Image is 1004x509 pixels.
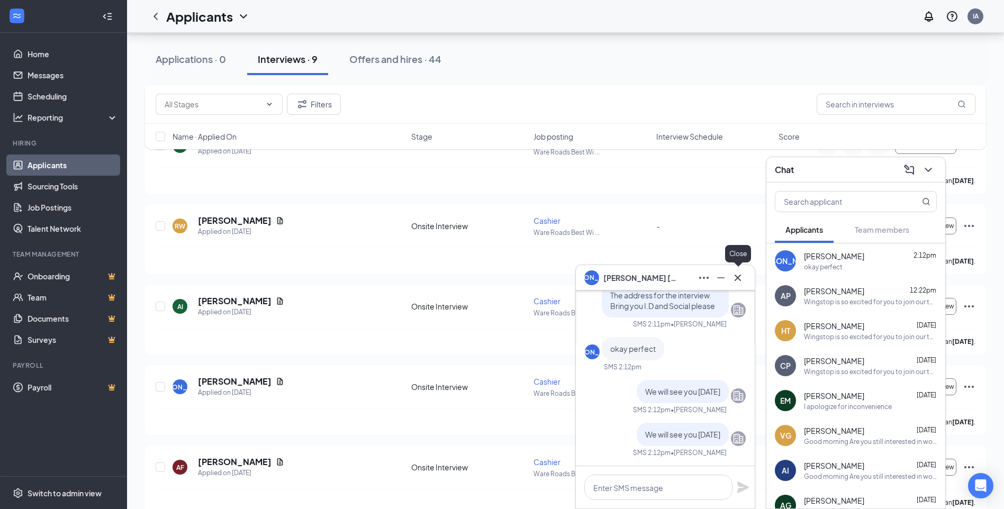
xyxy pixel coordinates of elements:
[173,131,237,142] span: Name · Applied On
[565,348,620,357] div: [PERSON_NAME]
[349,52,441,66] div: Offers and hires · 44
[817,94,975,115] input: Search in interviews
[968,473,993,498] div: Open Intercom Messenger
[732,389,745,402] svg: Company
[779,131,800,142] span: Score
[198,387,284,398] div: Applied on [DATE]
[731,271,744,284] svg: Cross
[804,425,864,436] span: [PERSON_NAME]
[258,52,318,66] div: Interviews · 9
[610,290,715,311] span: The address for the interview. Bring you I.D and Social please
[28,377,118,398] a: PayrollCrown
[176,463,184,472] div: AF
[633,405,671,414] div: SMS 2:12pm
[533,308,649,317] p: Ware Roads Best Wi ...
[198,376,272,387] h5: [PERSON_NAME]
[804,437,937,446] div: Good morning Are you still interested in working for Wingstop as a cashier if so please give us a...
[237,10,250,23] svg: ChevronDown
[165,98,261,110] input: All Stages
[804,332,937,341] div: Wingstop is so excited for you to join our team! Do you know anyone else who might be interested ...
[755,256,816,266] div: [PERSON_NAME]
[177,302,183,311] div: AI
[28,154,118,176] a: Applicants
[633,320,671,329] div: SMS 2:11pm
[28,266,118,287] a: OnboardingCrown
[603,272,677,284] span: [PERSON_NAME] [PERSON_NAME]
[952,338,974,346] b: [DATE]
[804,390,864,401] span: [PERSON_NAME]
[781,290,791,301] div: AP
[804,472,937,481] div: Good morning Are you still interested in working for Wingstop as a cashier if so please give us a...
[917,426,936,434] span: [DATE]
[12,11,22,21] svg: WorkstreamLogo
[963,300,975,313] svg: Ellipses
[28,197,118,218] a: Job Postings
[952,177,974,185] b: [DATE]
[411,462,527,472] div: Onsite Interview
[920,161,937,178] button: ChevronDown
[533,296,560,306] span: Cashier
[411,301,527,312] div: Onsite Interview
[910,286,936,294] span: 12:22pm
[732,304,745,316] svg: Company
[917,356,936,364] span: [DATE]
[533,216,560,225] span: Cashier
[671,320,727,329] span: • [PERSON_NAME]
[917,321,936,329] span: [DATE]
[804,262,843,271] div: okay perfect
[917,461,936,469] span: [DATE]
[28,86,118,107] a: Scheduling
[28,176,118,197] a: Sourcing Tools
[645,387,720,396] span: We will see you [DATE]
[952,498,974,506] b: [DATE]
[804,297,937,306] div: Wingstop is so excited for you to join our team! Do you know anyone else who might be interested ...
[804,495,864,506] span: [PERSON_NAME]
[153,383,207,392] div: [PERSON_NAME]
[276,216,284,225] svg: Document
[533,131,573,142] span: Job posting
[149,10,162,23] svg: ChevronLeft
[533,377,560,386] span: Cashier
[166,7,233,25] h1: Applicants
[198,295,272,307] h5: [PERSON_NAME]
[28,329,118,350] a: SurveysCrown
[276,458,284,466] svg: Document
[13,361,116,370] div: Payroll
[198,468,284,478] div: Applied on [DATE]
[13,250,116,259] div: Team Management
[533,469,649,478] p: Ware Roads Best Wi ...
[855,225,909,234] span: Team members
[102,11,113,22] svg: Collapse
[804,402,892,411] div: I apologize for inconvenience
[695,269,712,286] button: Ellipses
[671,405,727,414] span: • [PERSON_NAME]
[804,321,864,331] span: [PERSON_NAME]
[28,287,118,308] a: TeamCrown
[973,12,979,21] div: IA
[780,395,791,406] div: EM
[13,139,116,148] div: Hiring
[28,65,118,86] a: Messages
[963,220,975,232] svg: Ellipses
[698,271,710,284] svg: Ellipses
[952,257,974,265] b: [DATE]
[917,391,936,399] span: [DATE]
[714,271,727,284] svg: Minimize
[782,465,789,476] div: AI
[28,112,119,123] div: Reporting
[729,269,746,286] button: Cross
[28,218,118,239] a: Talent Network
[804,286,864,296] span: [PERSON_NAME]
[198,226,284,237] div: Applied on [DATE]
[737,481,749,494] button: Plane
[175,222,185,231] div: RW
[296,98,309,111] svg: Filter
[411,221,527,231] div: Onsite Interview
[276,377,284,386] svg: Document
[917,496,936,504] span: [DATE]
[903,163,916,176] svg: ComposeMessage
[656,221,660,231] span: -
[922,197,930,206] svg: MagnifyingGlass
[780,360,791,371] div: CP
[775,192,901,212] input: Search applicant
